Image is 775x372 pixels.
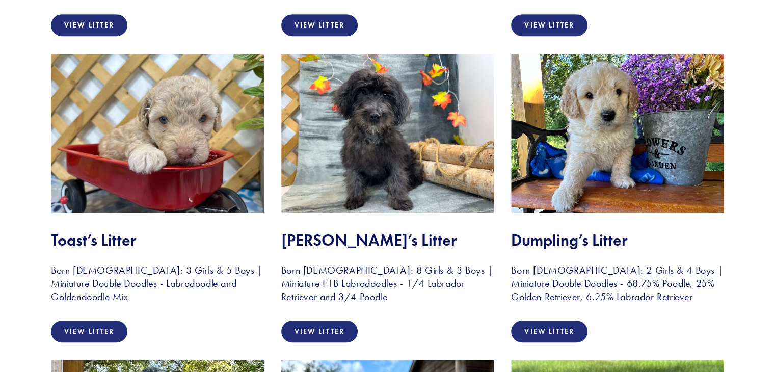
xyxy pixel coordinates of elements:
[281,14,358,36] a: View Litter
[51,230,264,250] h2: Toast’s Litter
[51,321,127,342] a: View Litter
[281,321,358,342] a: View Litter
[511,263,724,303] h3: Born [DEMOGRAPHIC_DATA]: 2 Girls & 4 Boys | Miniature Double Doodles - 68.75% Poodle, 25% Golden ...
[51,14,127,36] a: View Litter
[511,14,587,36] a: View Litter
[281,263,494,303] h3: Born [DEMOGRAPHIC_DATA]: 8 Girls & 3 Boys | Miniature F1B Labradoodles - 1/4 Labrador Retriever a...
[511,321,587,342] a: View Litter
[281,230,494,250] h2: [PERSON_NAME]’s Litter
[511,230,724,250] h2: Dumpling’s Litter
[51,263,264,303] h3: Born [DEMOGRAPHIC_DATA]: 3 Girls & 5 Boys | Miniature Double Doodles - Labradoodle and Goldendood...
